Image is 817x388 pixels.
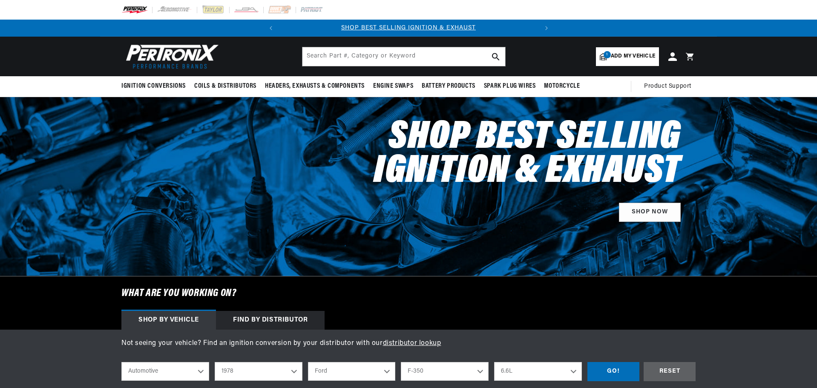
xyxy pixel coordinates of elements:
select: Engine [494,362,582,381]
div: GO! [587,362,639,381]
p: Not seeing your vehicle? Find an ignition conversion by your distributor with our [121,338,696,349]
span: 1 [604,51,611,58]
summary: Spark Plug Wires [480,76,540,96]
select: Make [308,362,396,381]
span: Add my vehicle [611,52,655,60]
img: Pertronix [121,42,219,71]
span: Spark Plug Wires [484,82,536,91]
button: Translation missing: en.sections.announcements.previous_announcement [262,20,279,37]
span: Ignition Conversions [121,82,186,91]
h2: Shop Best Selling Ignition & Exhaust [316,121,681,189]
div: 1 of 2 [279,23,538,33]
div: Find by Distributor [216,311,325,330]
a: distributor lookup [383,340,441,347]
span: Headers, Exhausts & Components [265,82,365,91]
button: Translation missing: en.sections.announcements.next_announcement [538,20,555,37]
summary: Coils & Distributors [190,76,261,96]
select: Model [401,362,489,381]
div: Shop by vehicle [121,311,216,330]
a: SHOP BEST SELLING IGNITION & EXHAUST [341,25,476,31]
select: Ride Type [121,362,209,381]
summary: Engine Swaps [369,76,417,96]
div: Announcement [279,23,538,33]
a: 1Add my vehicle [596,47,659,66]
h6: What are you working on? [100,276,717,310]
div: RESET [644,362,696,381]
summary: Product Support [644,76,696,97]
span: Battery Products [422,82,475,91]
span: Engine Swaps [373,82,413,91]
summary: Battery Products [417,76,480,96]
summary: Motorcycle [540,76,584,96]
summary: Headers, Exhausts & Components [261,76,369,96]
span: Motorcycle [544,82,580,91]
span: Product Support [644,82,691,91]
button: search button [486,47,505,66]
summary: Ignition Conversions [121,76,190,96]
a: SHOP NOW [619,203,681,222]
input: Search Part #, Category or Keyword [302,47,505,66]
select: Year [215,362,302,381]
slideshow-component: Translation missing: en.sections.announcements.announcement_bar [100,20,717,37]
span: Coils & Distributors [194,82,256,91]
